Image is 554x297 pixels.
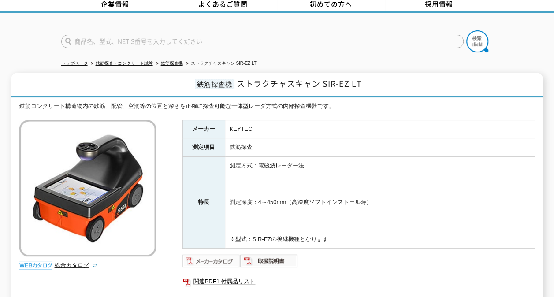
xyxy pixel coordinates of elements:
th: 測定項目 [182,138,225,157]
img: メーカーカタログ [182,254,240,268]
li: ストラクチャスキャン SIR-EZ LT [184,59,257,68]
td: 鉄筋探査 [225,138,535,157]
a: 総合カタログ [55,262,98,268]
img: ストラクチャスキャン SIR-EZ LT [19,120,156,256]
input: 商品名、型式、NETIS番号を入力してください [61,35,464,48]
span: 鉄筋探査機 [195,79,234,89]
th: メーカー [182,120,225,138]
a: 鉄筋探査・コンクリート試験 [96,61,153,66]
a: 関連PDF1 付属品リスト [182,276,535,287]
img: webカタログ [19,261,52,270]
td: KEYTEC [225,120,535,138]
img: 取扱説明書 [240,254,298,268]
img: btn_search.png [466,30,488,52]
td: 測定方式：電磁波レーダー法 測定深度：4～450mm（高深度ソフトインストール時） ※型式：SIR-EZの後継機種となります [225,157,535,249]
a: 取扱説明書 [240,260,298,267]
span: ストラクチャスキャン SIR-EZ LT [237,78,362,89]
th: 特長 [182,157,225,249]
a: トップページ [61,61,88,66]
a: 鉄筋探査機 [161,61,183,66]
a: メーカーカタログ [182,260,240,267]
div: 鉄筋コンクリート構造物内の鉄筋、配管、空洞等の位置と深さを正確に探査可能な一体型レーダ方式の内部探査機器です。 [19,102,535,111]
